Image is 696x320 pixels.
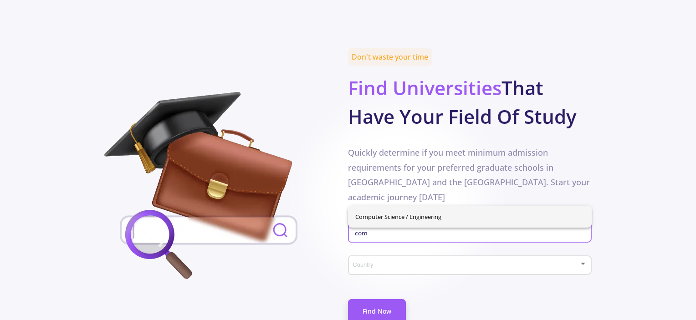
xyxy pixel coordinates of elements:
[348,75,502,101] span: Find Universities
[104,92,313,283] img: field
[348,147,590,202] span: Quickly determine if you meet minimum admission requirements for your preferred graduate schools ...
[348,48,432,66] span: Don't waste your time
[355,206,584,228] span: Computer Science / Engineering
[348,75,576,129] b: That Have Your Field Of Study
